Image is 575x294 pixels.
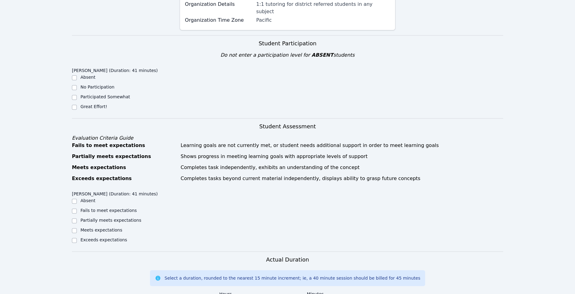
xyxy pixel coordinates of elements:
label: Absent [80,198,95,203]
div: Do not enter a participation level for students [72,51,503,59]
div: Learning goals are not currently met, or student needs additional support in order to meet learni... [181,142,503,149]
label: Organization Details [185,1,252,8]
div: Fails to meet expectations [72,142,177,149]
label: Meets expectations [80,228,122,232]
label: Participated Somewhat [80,94,130,99]
div: Shows progress in meeting learning goals with appropriate levels of support [181,153,503,160]
div: Completes task independently, exhibits an understanding of the concept [181,164,503,171]
label: No Participation [80,85,114,89]
div: Meets expectations [72,164,177,171]
h3: Actual Duration [266,255,309,264]
label: Absent [80,75,95,80]
legend: [PERSON_NAME] (Duration: 41 minutes) [72,65,158,74]
div: Pacific [256,17,390,24]
div: Partially meets expectations [72,153,177,160]
label: Fails to meet expectations [80,208,137,213]
label: Exceeds expectations [80,237,127,242]
span: ABSENT [312,52,333,58]
legend: [PERSON_NAME] (Duration: 41 minutes) [72,188,158,198]
div: 1:1 tutoring for district referred students in any subject [256,1,390,15]
h3: Student Assessment [72,122,503,131]
h3: Student Participation [72,39,503,48]
div: Exceeds expectations [72,175,177,182]
div: Evaluation Criteria Guide [72,134,503,142]
label: Organization Time Zone [185,17,252,24]
label: Partially meets expectations [80,218,141,223]
label: Great Effort! [80,104,107,109]
div: Completes tasks beyond current material independently, displays ability to grasp future concepts [181,175,503,182]
div: Select a duration, rounded to the nearest 15 minute increment; ie, a 40 minute session should be ... [165,275,420,281]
